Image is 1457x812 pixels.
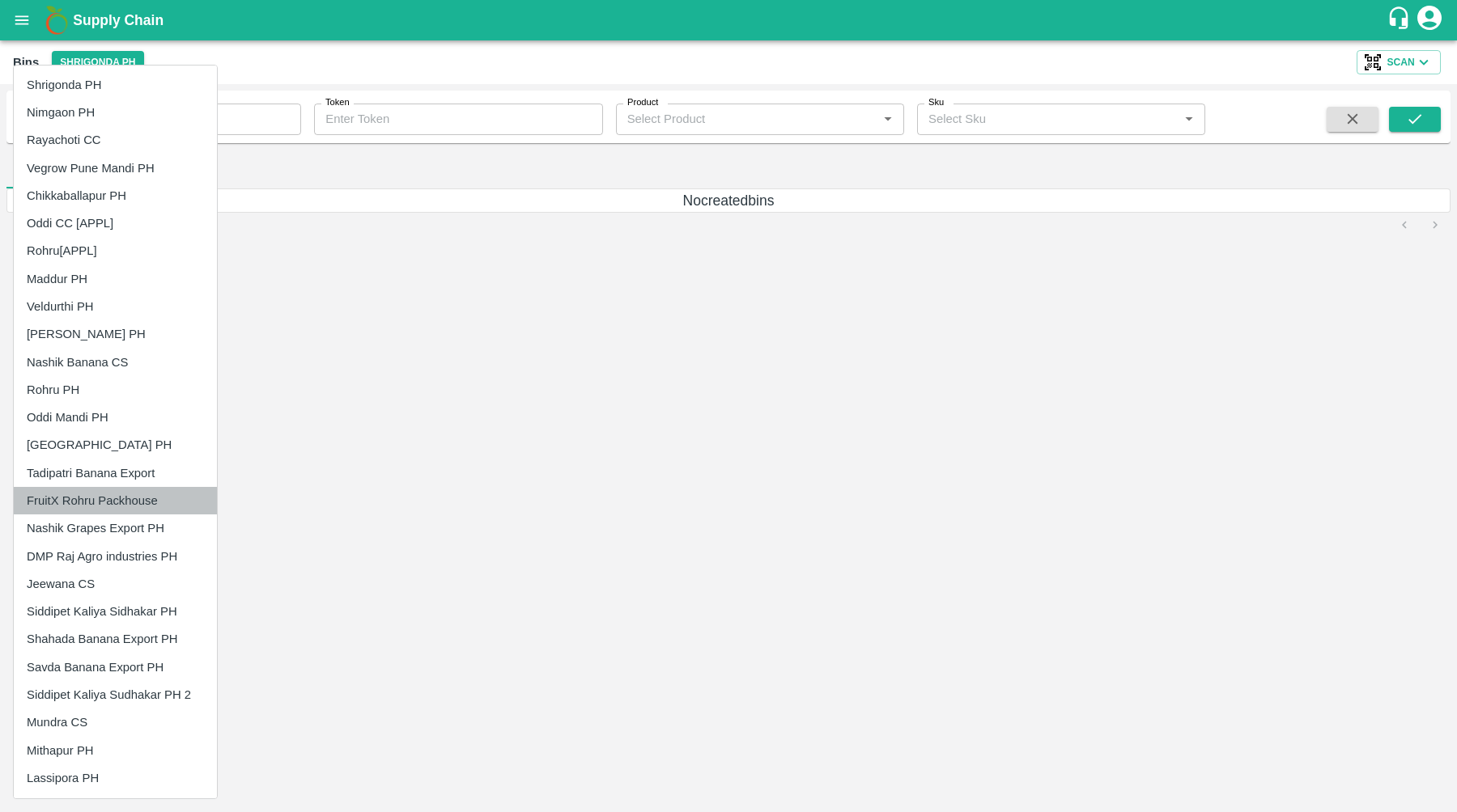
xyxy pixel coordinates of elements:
li: Siddipet Kaliya Sudhakar PH 2 [14,681,217,708]
li: Jeewana CS [14,570,217,598]
li: Shahada Banana Export PH [14,625,217,653]
li: DMP Raj Agro industries PH [14,543,217,570]
li: Nimgaon PH [14,99,217,126]
li: Nashik Grapes Export PH [14,514,217,542]
li: Lassipora PH [14,764,217,792]
li: Rayachoti CC [14,126,217,154]
li: [PERSON_NAME] PH [14,320,217,348]
li: FruitX Rohru Packhouse [14,487,217,514]
li: Savda Banana Export PH [14,653,217,681]
li: Mundra CS [14,708,217,736]
li: Shrigonda PH [14,71,217,99]
li: Mithapur PH [14,737,217,764]
li: Oddi Mandi PH [14,404,217,431]
li: Vegrow Pune Mandi PH [14,154,217,182]
li: Nashik Banana CS [14,349,217,376]
li: Siddipet Kaliya Sidhakar PH [14,598,217,625]
li: Oddi CC [APPL] [14,209,217,237]
li: Maddur PH [14,265,217,293]
li: Rohru[APPL] [14,237,217,264]
li: [GEOGRAPHIC_DATA] PH [14,431,217,459]
li: Veldurthi PH [14,293,217,320]
li: Tadipatri Banana Export [14,459,217,487]
li: Rohru PH [14,376,217,404]
li: Chikkaballapur PH [14,182,217,209]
